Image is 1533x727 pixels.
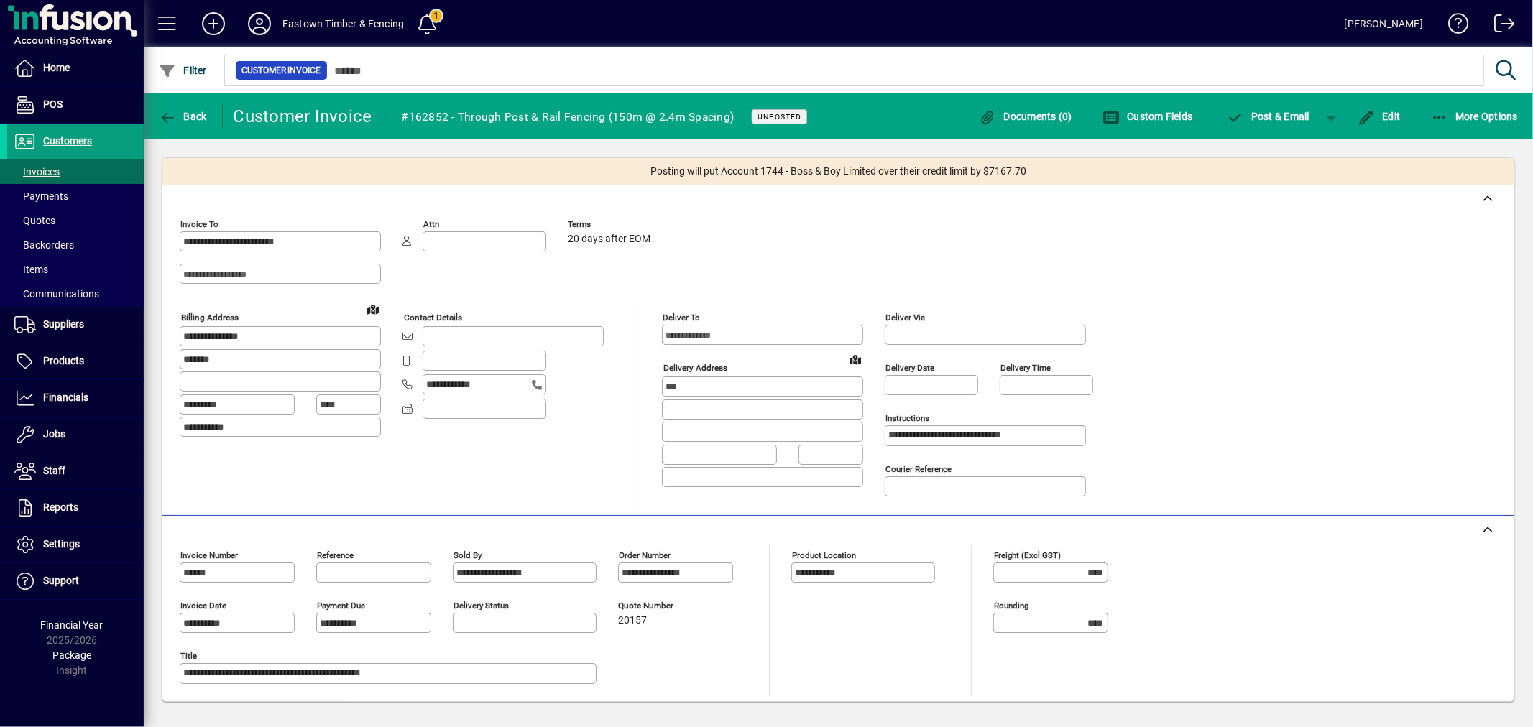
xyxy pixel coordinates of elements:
[1099,103,1197,129] button: Custom Fields
[43,465,65,476] span: Staff
[43,62,70,73] span: Home
[7,453,144,489] a: Staff
[1354,103,1404,129] button: Edit
[180,601,226,611] mat-label: Invoice date
[1483,3,1515,50] a: Logout
[41,619,103,631] span: Financial Year
[180,219,218,229] mat-label: Invoice To
[43,428,65,440] span: Jobs
[758,112,801,121] span: Unposted
[43,501,78,513] span: Reports
[362,297,385,320] a: View on map
[1437,3,1469,50] a: Knowledge Base
[7,563,144,599] a: Support
[1000,363,1051,373] mat-label: Delivery time
[43,392,88,403] span: Financials
[7,490,144,526] a: Reports
[1227,111,1310,122] span: ost & Email
[317,601,365,611] mat-label: Payment due
[43,135,92,147] span: Customers
[618,601,704,611] span: Quote number
[979,111,1072,122] span: Documents (0)
[1102,111,1193,122] span: Custom Fields
[7,417,144,453] a: Jobs
[14,288,99,300] span: Communications
[236,11,282,37] button: Profile
[234,105,372,128] div: Customer Invoice
[618,615,647,626] span: 20157
[180,651,197,661] mat-label: Title
[7,159,144,184] a: Invoices
[1251,111,1258,122] span: P
[792,550,856,560] mat-label: Product location
[43,538,80,550] span: Settings
[994,601,1028,611] mat-label: Rounding
[650,164,1026,179] span: Posting will put Account 1744 - Boss & Boy Limited over their credit limit by $7167.70
[155,103,211,129] button: Back
[7,282,144,306] a: Communications
[14,215,55,226] span: Quotes
[43,575,79,586] span: Support
[241,63,321,78] span: Customer Invoice
[844,348,867,371] a: View on map
[159,65,207,76] span: Filter
[190,11,236,37] button: Add
[975,103,1076,129] button: Documents (0)
[14,166,60,177] span: Invoices
[317,550,354,560] mat-label: Reference
[1427,103,1522,129] button: More Options
[7,257,144,282] a: Items
[402,106,735,129] div: #162852 - Through Post & Rail Fencing (150m @ 2.4m Spacing)
[885,464,952,474] mat-label: Courier Reference
[43,98,63,110] span: POS
[7,527,144,562] a: Settings
[7,343,144,379] a: Products
[423,219,439,229] mat-label: Attn
[619,550,671,560] mat-label: Order number
[1358,111,1401,122] span: Edit
[14,239,74,251] span: Backorders
[7,307,144,343] a: Suppliers
[43,318,84,330] span: Suppliers
[568,220,654,229] span: Terms
[144,103,223,129] app-page-header-button: Back
[14,190,68,202] span: Payments
[282,12,404,35] div: Eastown Timber & Fencing
[454,601,509,611] mat-label: Delivery status
[1220,103,1317,129] button: Post & Email
[7,184,144,208] a: Payments
[568,233,650,245] span: 20 days after EOM
[7,208,144,233] a: Quotes
[994,550,1061,560] mat-label: Freight (excl GST)
[454,550,482,560] mat-label: Sold by
[1431,111,1519,122] span: More Options
[7,87,144,123] a: POS
[7,50,144,86] a: Home
[885,363,934,373] mat-label: Delivery date
[885,312,925,323] mat-label: Deliver via
[663,312,700,323] mat-label: Deliver To
[7,233,144,257] a: Backorders
[885,413,929,423] mat-label: Instructions
[159,111,207,122] span: Back
[155,57,211,83] button: Filter
[1345,12,1423,35] div: [PERSON_NAME]
[52,649,91,661] span: Package
[43,355,84,366] span: Products
[180,550,238,560] mat-label: Invoice number
[7,380,144,416] a: Financials
[14,264,48,275] span: Items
